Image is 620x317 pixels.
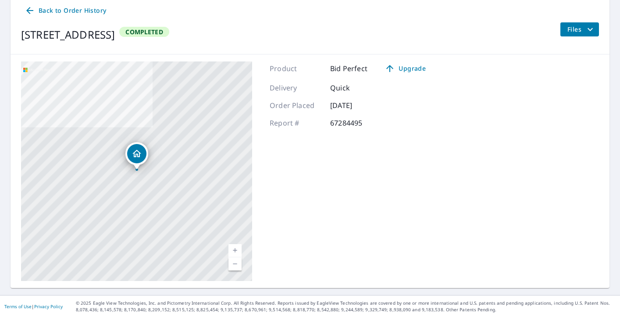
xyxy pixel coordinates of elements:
[330,118,383,128] p: 67284495
[330,83,383,93] p: Quick
[383,63,428,74] span: Upgrade
[330,100,383,111] p: [DATE]
[76,300,616,313] p: © 2025 Eagle View Technologies, Inc. and Pictometry International Corp. All Rights Reserved. Repo...
[4,303,32,310] a: Terms of Use
[120,28,168,36] span: Completed
[560,22,599,36] button: filesDropdownBtn-67284495
[270,63,322,74] p: Product
[21,27,115,43] div: [STREET_ADDRESS]
[228,257,242,270] a: Current Level 17, Zoom Out
[125,142,148,169] div: Dropped pin, building 1, Residential property, 75 Simmons Watervliet, NY 12189
[270,118,322,128] p: Report #
[567,24,595,35] span: Files
[378,61,433,76] a: Upgrade
[270,83,322,93] p: Delivery
[21,3,110,19] a: Back to Order History
[4,304,63,309] p: |
[25,5,106,16] span: Back to Order History
[228,244,242,257] a: Current Level 17, Zoom In
[270,100,322,111] p: Order Placed
[330,63,367,74] p: Bid Perfect
[34,303,63,310] a: Privacy Policy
